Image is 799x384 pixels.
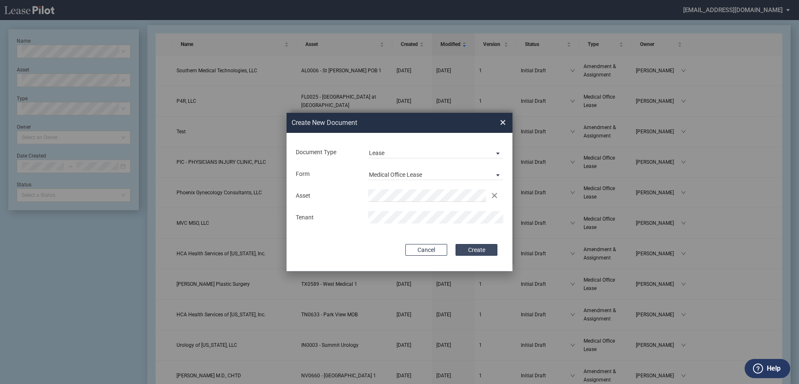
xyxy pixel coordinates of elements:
div: Medical Office Lease [369,171,422,178]
div: Lease [369,150,384,156]
h2: Create New Document [292,118,470,127]
md-dialog: Create New ... [287,113,512,272]
button: Cancel [405,244,447,256]
button: Create [456,244,497,256]
md-select: Lease Form: Medical Office Lease [368,168,503,180]
div: Form [291,170,363,178]
span: × [500,116,506,129]
label: Help [767,363,781,374]
div: Document Type [291,148,363,157]
div: Tenant [291,214,363,222]
div: Asset [291,192,363,200]
md-select: Document Type: Lease [368,146,503,158]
